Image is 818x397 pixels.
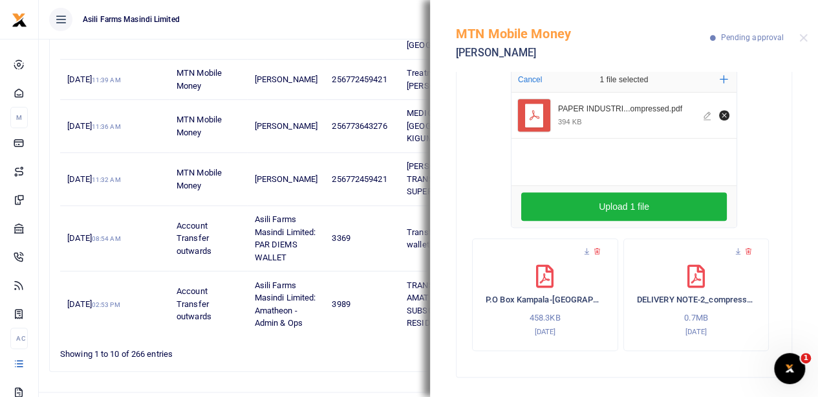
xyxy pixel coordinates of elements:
div: P.O Box Kampala-Uganda, Nakawa Next to URA-10_compressed.pdf [472,238,618,351]
small: [DATE] [685,327,707,336]
span: [PERSON_NAME] TRANSPORT FARM SUPERVISOR INJURED [407,161,493,196]
h5: [PERSON_NAME] [456,47,710,60]
small: [DATE] [534,327,555,336]
p: 458.3KB [486,312,605,325]
small: 11:32 AM [92,176,121,183]
span: [DATE] [67,121,120,131]
span: MEDICAL DEBTS FROM [GEOGRAPHIC_DATA] KIGUMBA [407,108,495,143]
small: 08:54 AM [92,235,121,242]
span: 256772459421 [332,174,387,184]
span: [DATE] [67,233,120,243]
span: Treatment for [PERSON_NAME] [407,68,469,91]
span: [DATE] [67,74,120,84]
p: 0.7MB [637,312,756,325]
span: [PERSON_NAME] [255,174,318,184]
div: DELIVERY NOTE-2_compressed.pdf [623,238,770,351]
div: Showing 1 to 10 of 266 entries [60,341,362,361]
span: 256772459421 [332,74,387,84]
div: PAPER INDUSTRIES LTD_compressed.pdf [558,104,696,115]
div: 1 file selected [569,67,679,93]
span: 3989 [332,299,350,309]
span: 256773643276 [332,121,387,131]
iframe: Intercom live chat [774,353,805,384]
small: 11:36 AM [92,123,121,130]
span: Account Transfer outwards [177,221,211,256]
span: 1 [801,353,811,363]
span: MTN Mobile Money [177,68,222,91]
span: 3369 [332,233,350,243]
span: Pending approval [720,33,784,42]
h6: DELIVERY NOTE-2_compressed.pdf [637,295,756,305]
small: 02:53 PM [92,301,120,308]
span: Asili Farms Masindi Limited: PAR DIEMS WALLET [255,214,316,262]
span: Account Transfer outwards [177,286,211,321]
h5: MTN Mobile Money [456,26,710,41]
span: TRANSFER TO AMATHEON FOR MIFI SUBSCRIPTION RESIDENT 3 [407,280,488,328]
span: [PERSON_NAME] [255,74,318,84]
li: M [10,107,28,128]
a: logo-small logo-large logo-large [12,14,27,24]
button: Cancel [514,71,546,88]
h6: P.O Box Kampala-[GEOGRAPHIC_DATA], [GEOGRAPHIC_DATA] Next to URA-10_compressed.pdf [486,295,605,305]
span: Transfer to Perdium wallet [407,227,481,250]
span: Asili Farms Masindi Limited: Amatheon - Admin & Ops [255,280,316,328]
span: Asili Farms Masindi Limited [78,14,185,25]
button: Edit file PAPER INDUSTRIES LTD_compressed.pdf [701,108,715,122]
button: Remove file [717,108,731,122]
li: Ac [10,328,28,349]
span: [DATE] [67,299,120,309]
div: 394 KB [558,117,582,126]
span: [DATE] [67,174,120,184]
button: Close [799,34,808,42]
img: logo-small [12,12,27,28]
span: MTN Mobile Money [177,168,222,190]
div: File Uploader [511,66,737,228]
button: Add more files [715,70,733,89]
span: [PERSON_NAME] [255,121,318,131]
button: Upload 1 file [521,192,727,221]
small: 11:39 AM [92,76,121,84]
span: MTN Mobile Money [177,115,222,137]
